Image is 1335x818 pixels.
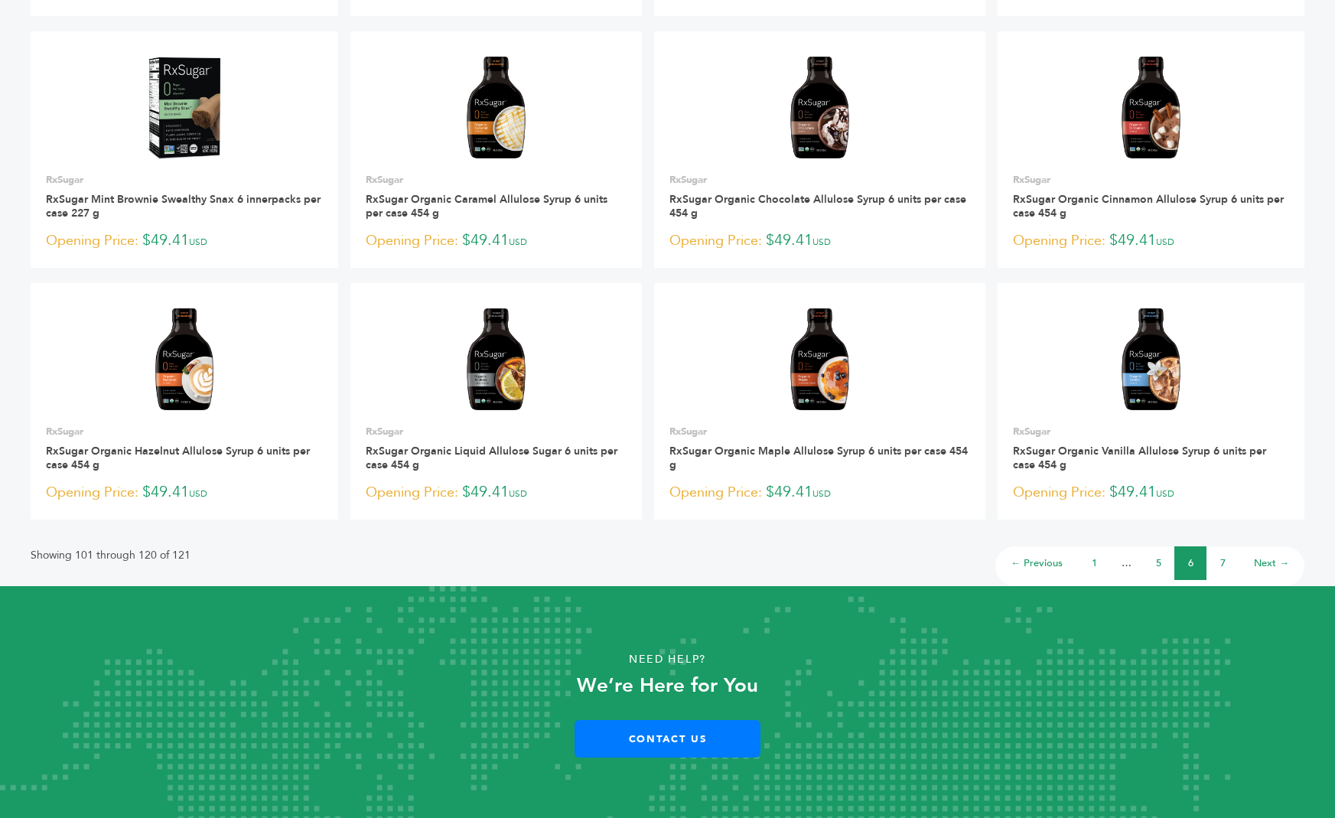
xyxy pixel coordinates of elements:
a: Next → [1254,556,1289,570]
p: $49.41 [46,230,323,253]
span: USD [812,236,831,248]
a: RxSugar Organic Maple Allulose Syrup 6 units per case 454 g [669,444,968,472]
p: $49.41 [366,230,627,253]
img: RxSugar Organic Caramel Allulose Syrup 6 units per case 454 g [441,52,552,163]
p: Showing 101 through 120 of 121 [31,546,190,565]
span: Opening Price: [669,482,762,503]
a: RxSugar Mint Brownie Swealthy Snax 6 innerpacks per case 227 g [46,192,321,220]
p: $49.41 [669,481,970,504]
span: Opening Price: [46,230,138,251]
li: … [1110,546,1142,580]
img: RxSugar Organic Hazelnut Allulose Syrup 6 units per case 454 g [129,304,240,415]
p: $49.41 [1013,481,1290,504]
span: USD [509,487,527,500]
span: USD [189,487,207,500]
p: RxSugar [366,173,627,187]
span: Opening Price: [1013,230,1105,251]
p: $49.41 [366,481,627,504]
a: RxSugar Organic Chocolate Allulose Syrup 6 units per case 454 g [669,192,966,220]
a: 6 [1188,556,1193,570]
img: RxSugar Organic Cinnamon Allulose Syrup 6 units per case 454 g [1096,52,1206,163]
a: 5 [1156,556,1161,570]
span: USD [812,487,831,500]
p: RxSugar [46,173,323,187]
span: USD [509,236,527,248]
img: RxSugar Organic Maple Allulose Syrup 6 units per case 454 g [764,304,875,415]
img: RxSugar Organic Liquid Allulose Sugar 6 units per case 454 g [441,304,552,415]
span: Opening Price: [366,230,458,251]
a: Contact Us [575,720,760,758]
p: $49.41 [669,230,970,253]
span: USD [1156,487,1174,500]
p: Need Help? [67,648,1268,671]
a: RxSugar Organic Liquid Allulose Sugar 6 units per case 454 g [366,444,617,472]
p: $49.41 [46,481,323,504]
img: RxSugar Organic Vanilla Allulose Syrup 6 units per case 454 g [1096,304,1206,415]
span: Opening Price: [1013,482,1105,503]
strong: We’re Here for You [577,672,758,699]
a: RxSugar Organic Cinnamon Allulose Syrup 6 units per case 454 g [1013,192,1284,220]
a: RxSugar Organic Caramel Allulose Syrup 6 units per case 454 g [366,192,607,220]
a: RxSugar Organic Vanilla Allulose Syrup 6 units per case 454 g [1013,444,1266,472]
a: RxSugar Organic Hazelnut Allulose Syrup 6 units per case 454 g [46,444,310,472]
p: $49.41 [1013,230,1290,253]
p: RxSugar [669,425,970,438]
img: RxSugar Mint Brownie Swealthy Snax 6 innerpacks per case 227 g [129,52,240,163]
p: RxSugar [669,173,970,187]
span: USD [189,236,207,248]
span: Opening Price: [669,230,762,251]
a: ← Previous [1011,556,1063,570]
p: RxSugar [46,425,323,438]
p: RxSugar [1013,425,1290,438]
a: 1 [1092,556,1097,570]
span: USD [1156,236,1174,248]
span: Opening Price: [46,482,138,503]
p: RxSugar [366,425,627,438]
img: RxSugar Organic Chocolate Allulose Syrup 6 units per case 454 g [764,52,875,163]
span: Opening Price: [366,482,458,503]
p: RxSugar [1013,173,1290,187]
a: 7 [1220,556,1226,570]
